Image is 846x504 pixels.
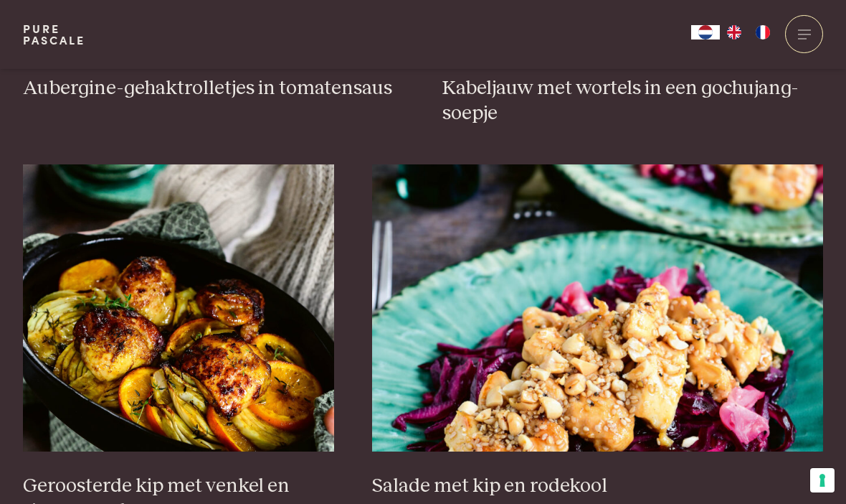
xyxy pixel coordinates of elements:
[23,76,404,101] h3: Aubergine-gehaktrolletjes in tomatensaus
[372,164,823,499] a: Salade met kip en rodekool Salade met kip en rodekool
[691,25,720,39] a: NL
[372,474,823,499] h3: Salade met kip en rodekool
[691,25,777,39] aside: Language selected: Nederlands
[691,25,720,39] div: Language
[23,23,85,46] a: PurePascale
[810,468,835,493] button: Uw voorkeuren voor toestemming voor trackingtechnologieën
[748,25,777,39] a: FR
[372,164,823,452] img: Salade met kip en rodekool
[720,25,748,39] a: EN
[442,76,824,126] h3: Kabeljauw met wortels in een gochujang-soepje
[23,164,334,452] img: Geroosterde kip met venkel en sinaasappel
[720,25,777,39] ul: Language list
